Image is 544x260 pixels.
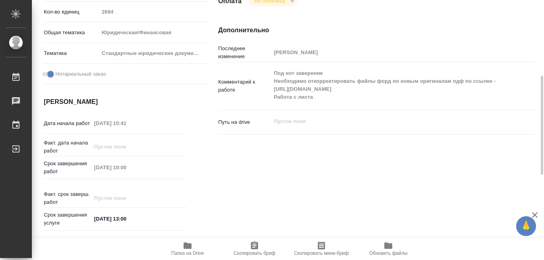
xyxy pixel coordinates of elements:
span: Скопировать мини-бриф [294,250,348,256]
h4: [PERSON_NAME] [44,97,186,107]
span: Обновить файлы [369,250,408,256]
textarea: Под нот заверение Необходимо откорректировать файлы форд по новым оригиналам пдф по ссылке - [URL... [271,66,509,104]
div: Юридическая/Финансовая [99,26,209,39]
p: Кол-во единиц [44,8,99,16]
button: Скопировать мини-бриф [288,238,355,260]
p: Срок завершения работ [44,160,91,176]
input: ✎ Введи что-нибудь [91,213,161,225]
button: Обновить файлы [355,238,422,260]
input: Пустое поле [99,6,209,18]
p: Факт. дата начала работ [44,139,91,155]
p: Комментарий к работе [218,78,271,94]
p: Факт. срок заверш. работ [44,190,91,206]
p: Дата начала работ [44,119,91,127]
p: Тематика [44,49,99,57]
input: Пустое поле [91,192,161,204]
div: Стандартные юридические документы, договоры, уставы [99,47,209,60]
p: Общая тематика [44,29,99,37]
button: Скопировать бриф [221,238,288,260]
input: Пустое поле [91,117,161,129]
input: Пустое поле [271,47,509,58]
span: 🙏 [519,218,533,235]
input: Пустое поле [91,141,161,152]
button: 🙏 [516,216,536,236]
span: Нотариальный заказ [55,70,106,78]
p: Путь на drive [218,118,271,126]
span: Скопировать бриф [233,250,275,256]
p: Срок завершения услуги [44,211,91,227]
button: Папка на Drive [154,238,221,260]
input: Пустое поле [91,162,161,173]
p: Последнее изменение [218,45,271,61]
h4: Дополнительно [218,25,535,35]
span: Папка на Drive [171,250,204,256]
